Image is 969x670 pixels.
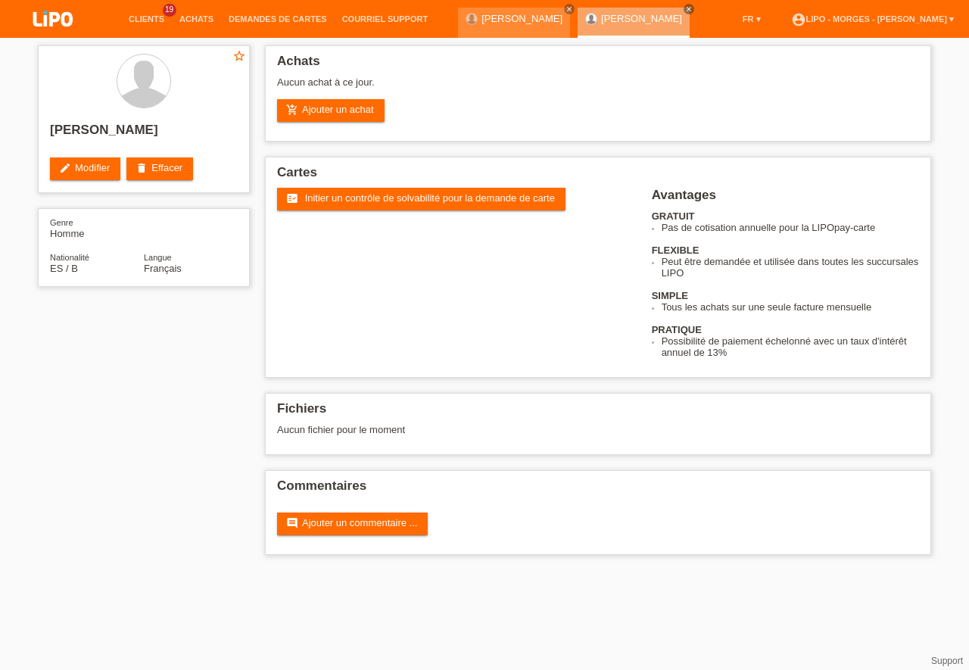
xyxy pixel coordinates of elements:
[144,253,172,262] span: Langue
[232,49,246,63] i: star_border
[791,12,806,27] i: account_circle
[59,162,71,174] i: edit
[601,13,682,24] a: [PERSON_NAME]
[136,162,148,174] i: delete
[652,210,695,222] b: GRATUIT
[481,13,562,24] a: [PERSON_NAME]
[652,245,699,256] b: FLEXIBLE
[286,104,298,116] i: add_shopping_cart
[50,217,144,239] div: Homme
[50,253,89,262] span: Nationalité
[172,14,221,23] a: Achats
[277,513,428,535] a: commentAjouter un commentaire ...
[277,478,919,501] h2: Commentaires
[15,31,91,42] a: LIPO pay
[662,301,919,313] li: Tous les achats sur une seule facture mensuelle
[126,157,193,180] a: deleteEffacer
[163,4,176,17] span: 19
[931,656,963,666] a: Support
[286,192,298,204] i: fact_check
[50,263,78,274] span: Espagne / B / 07.05.2023
[221,14,335,23] a: Demandes de cartes
[305,192,555,204] span: Initier un contrôle de solvabilité pour la demande de carte
[277,99,385,122] a: add_shopping_cartAjouter un achat
[335,14,435,23] a: Courriel Support
[277,424,740,435] div: Aucun fichier pour le moment
[662,222,919,233] li: Pas de cotisation annuelle pour la LIPOpay-carte
[50,218,73,227] span: Genre
[144,263,182,274] span: Français
[232,49,246,65] a: star_border
[121,14,172,23] a: Clients
[566,5,573,13] i: close
[564,4,575,14] a: close
[735,14,768,23] a: FR ▾
[277,54,919,76] h2: Achats
[277,165,919,188] h2: Cartes
[277,401,919,424] h2: Fichiers
[684,4,694,14] a: close
[662,335,919,358] li: Possibilité de paiement échelonné avec un taux d'intérêt annuel de 13%
[685,5,693,13] i: close
[50,123,238,145] h2: [PERSON_NAME]
[277,76,919,99] div: Aucun achat à ce jour.
[652,324,702,335] b: PRATIQUE
[652,188,919,210] h2: Avantages
[662,256,919,279] li: Peut être demandée et utilisée dans toutes les succursales LIPO
[286,517,298,529] i: comment
[50,157,120,180] a: editModifier
[784,14,961,23] a: account_circleLIPO - Morges - [PERSON_NAME] ▾
[652,290,688,301] b: SIMPLE
[277,188,566,210] a: fact_check Initier un contrôle de solvabilité pour la demande de carte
